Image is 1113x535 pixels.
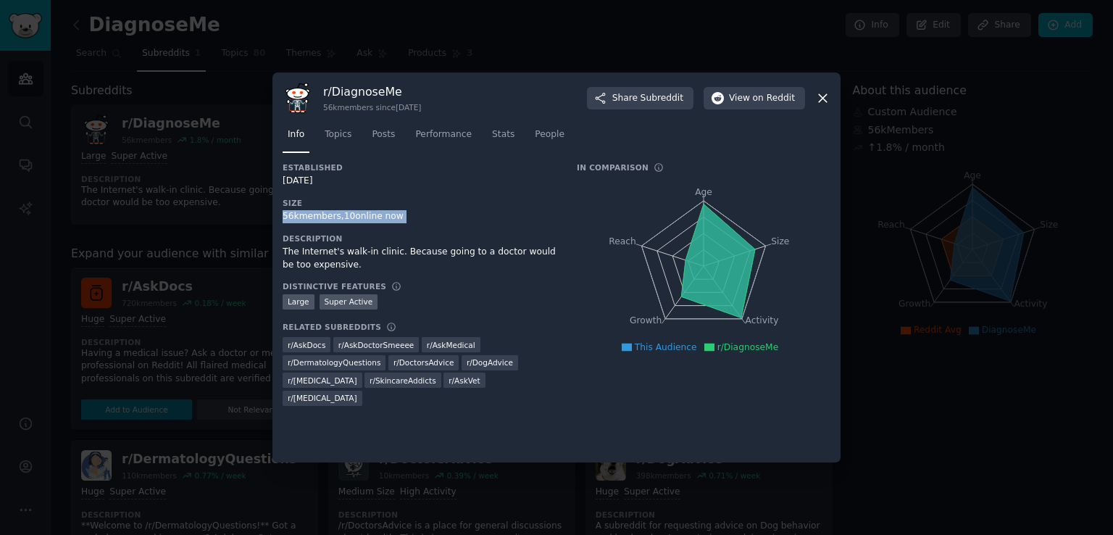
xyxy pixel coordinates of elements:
span: r/ DogAdvice [467,357,513,368]
button: ShareSubreddit [587,87,693,110]
span: View [729,92,795,105]
span: People [535,128,564,141]
h3: r/ DiagnoseMe [323,84,421,99]
span: Subreddit [641,92,683,105]
span: r/ AskVet [449,376,480,386]
span: Posts [372,128,395,141]
span: Share [612,92,683,105]
h3: Distinctive Features [283,281,386,291]
tspan: Growth [630,316,662,326]
tspan: Activity [746,316,779,326]
span: r/ AskDocs [288,340,325,350]
a: Topics [320,123,357,153]
span: This Audience [635,342,697,352]
tspan: Age [695,187,712,197]
span: r/ AskMedical [427,340,475,350]
h3: Description [283,233,556,244]
div: 56k members since [DATE] [323,102,421,112]
a: Info [283,123,309,153]
span: r/ [MEDICAL_DATA] [288,393,357,403]
span: Performance [415,128,472,141]
a: Performance [410,123,477,153]
div: 56k members, 10 online now [283,210,556,223]
a: People [530,123,570,153]
button: Viewon Reddit [704,87,805,110]
a: Posts [367,123,400,153]
h3: Related Subreddits [283,322,381,332]
span: r/ AskDoctorSmeeee [338,340,414,350]
span: Stats [492,128,514,141]
div: Super Active [320,294,378,310]
div: The Internet's walk-in clinic. Because going to a doctor would be too expensive. [283,246,556,271]
tspan: Size [771,236,789,246]
h3: Established [283,162,556,173]
a: Stats [487,123,520,153]
span: Topics [325,128,351,141]
div: Large [283,294,314,310]
span: on Reddit [753,92,795,105]
span: Info [288,128,304,141]
img: DiagnoseMe [283,83,313,113]
tspan: Reach [609,236,636,246]
span: r/ SkincareAddicts [370,376,436,386]
span: r/ DermatologyQuestions [288,357,380,368]
span: r/ [MEDICAL_DATA] [288,376,357,386]
span: r/ DoctorsAdvice [393,357,454,368]
div: [DATE] [283,175,556,188]
span: r/DiagnoseMe [717,342,779,352]
h3: Size [283,198,556,208]
h3: In Comparison [577,162,649,173]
